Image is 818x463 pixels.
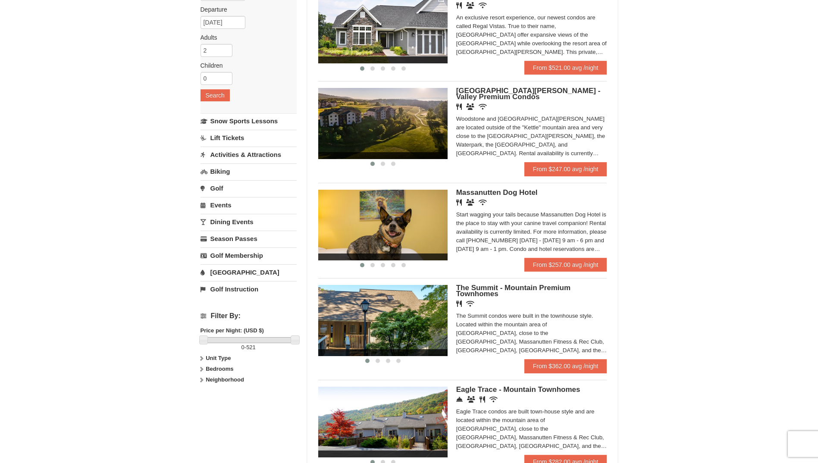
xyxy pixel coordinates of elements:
i: Restaurant [456,103,462,110]
i: Wireless Internet (free) [479,2,487,9]
label: Adults [201,33,290,42]
a: Golf [201,180,297,196]
strong: Bedrooms [206,366,233,372]
i: Wireless Internet (free) [479,103,487,110]
a: Golf Membership [201,247,297,263]
a: Lift Tickets [201,130,297,146]
i: Restaurant [480,396,485,403]
strong: Neighborhood [206,376,244,383]
label: Departure [201,5,290,14]
a: Snow Sports Lessons [201,113,297,129]
a: From $257.00 avg /night [524,258,607,272]
div: The Summit condos were built in the townhouse style. Located within the mountain area of [GEOGRAP... [456,312,607,355]
a: Season Passes [201,231,297,247]
i: Restaurant [456,199,462,206]
label: - [201,343,297,352]
div: Eagle Trace condos are built town-house style and are located within the mountain area of [GEOGRA... [456,407,607,450]
i: Restaurant [456,2,462,9]
a: Golf Instruction [201,281,297,297]
i: Banquet Facilities [466,103,474,110]
label: Children [201,61,290,70]
i: Wireless Internet (free) [489,396,498,403]
div: Start wagging your tails because Massanutten Dog Hotel is the place to stay with your canine trav... [456,210,607,253]
a: From $521.00 avg /night [524,61,607,75]
a: [GEOGRAPHIC_DATA] [201,264,297,280]
span: Massanutten Dog Hotel [456,188,538,197]
a: Activities & Attractions [201,147,297,163]
i: Restaurant [456,300,462,307]
div: Woodstone and [GEOGRAPHIC_DATA][PERSON_NAME] are located outside of the "Kettle" mountain area an... [456,115,607,158]
a: Events [201,197,297,213]
span: 0 [241,344,244,350]
strong: Unit Type [206,355,231,361]
a: Biking [201,163,297,179]
i: Wireless Internet (free) [479,199,487,206]
a: Dining Events [201,214,297,230]
i: Concierge Desk [456,396,463,403]
h4: Filter By: [201,312,297,320]
strong: Price per Night: (USD $) [201,327,264,334]
a: From $247.00 avg /night [524,162,607,176]
span: [GEOGRAPHIC_DATA][PERSON_NAME] - Valley Premium Condos [456,87,601,101]
button: Search [201,89,230,101]
span: Eagle Trace - Mountain Townhomes [456,385,580,394]
span: The Summit - Mountain Premium Townhomes [456,284,570,298]
i: Conference Facilities [467,396,475,403]
div: An exclusive resort experience, our newest condos are called Regal Vistas. True to their name, [G... [456,13,607,56]
i: Wireless Internet (free) [466,300,474,307]
span: 521 [246,344,256,350]
i: Banquet Facilities [466,2,474,9]
i: Banquet Facilities [466,199,474,206]
a: From $362.00 avg /night [524,359,607,373]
